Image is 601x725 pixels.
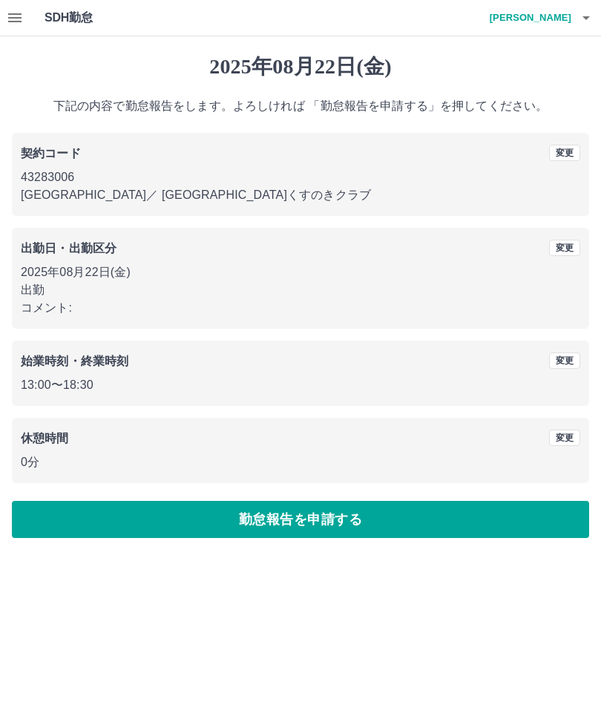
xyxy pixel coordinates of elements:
b: 契約コード [21,147,81,160]
button: 変更 [549,352,580,369]
p: 2025年08月22日(金) [21,263,580,281]
button: 変更 [549,145,580,161]
p: 出勤 [21,281,580,299]
button: 勤怠報告を申請する [12,501,589,538]
b: 休憩時間 [21,432,69,444]
p: 0分 [21,453,580,471]
p: 下記の内容で勤怠報告をします。よろしければ 「勤怠報告を申請する」を押してください。 [12,97,589,115]
h1: 2025年08月22日(金) [12,54,589,79]
p: 43283006 [21,168,580,186]
button: 変更 [549,430,580,446]
button: 変更 [549,240,580,256]
p: [GEOGRAPHIC_DATA] ／ [GEOGRAPHIC_DATA]くすのきクラブ [21,186,580,204]
b: 出勤日・出勤区分 [21,242,116,255]
p: 13:00 〜 18:30 [21,376,580,394]
b: 始業時刻・終業時刻 [21,355,128,367]
p: コメント: [21,299,580,317]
